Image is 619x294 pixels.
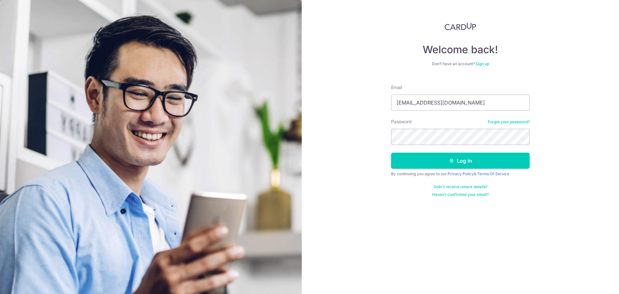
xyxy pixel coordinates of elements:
[391,95,530,111] input: Enter your Email
[391,61,530,66] div: Don’t have an account?
[432,192,489,197] a: Haven't confirmed your email?
[477,171,509,176] a: Terms Of Service
[447,171,474,176] a: Privacy Policy
[391,43,530,56] h4: Welcome back!
[434,184,487,189] a: Didn't receive unlock details?
[488,119,530,125] a: Forgot your password?
[445,23,476,30] img: CardUp Logo
[476,61,489,66] a: Sign up
[391,153,530,169] button: Log in
[391,84,402,91] label: Email
[391,118,412,125] label: Password
[391,171,530,177] div: By continuing you agree to our &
